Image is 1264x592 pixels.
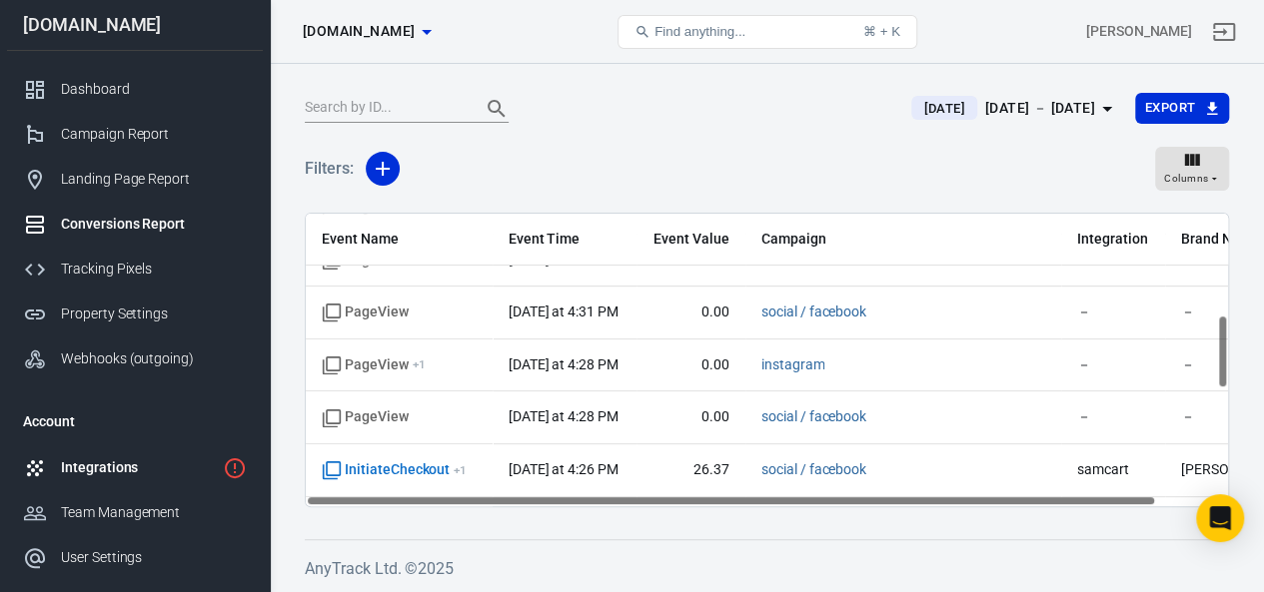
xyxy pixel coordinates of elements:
button: Find anything...⌘ + K [618,15,917,49]
svg: 2 networks not verified yet [223,456,247,480]
div: [DATE] － [DATE] [985,96,1095,121]
a: Dashboard [7,67,263,112]
span: [DATE] [915,99,972,119]
div: scrollable content [306,214,1228,506]
a: Campaign Report [7,112,263,157]
span: Event Time [509,230,621,250]
span: social / facebook [761,302,866,322]
a: Conversions Report [7,202,263,247]
div: Conversions Report [61,214,247,235]
a: User Settings [7,535,263,580]
div: ⌘ + K [863,24,900,39]
a: Property Settings [7,292,263,336]
a: Landing Page Report [7,157,263,202]
sup: + 1 [413,357,426,371]
a: Team Management [7,490,263,535]
span: social / facebook [761,460,866,480]
time: 2025-09-15T16:31:03+06:00 [509,303,619,319]
span: instagram [761,355,825,375]
div: Webhooks (outgoing) [61,348,247,369]
li: Account [7,397,263,445]
span: Columns [1164,170,1208,188]
time: 2025-09-15T16:26:49+06:00 [509,461,619,477]
span: Integration [1077,230,1149,250]
time: 2025-09-15T17:00:41+06:00 [509,252,619,268]
span: － [1077,407,1149,427]
div: Property Settings [61,303,247,324]
div: Tracking Pixels [61,259,247,280]
div: [DOMAIN_NAME] [7,16,263,34]
sup: + 1 [454,463,467,477]
span: 26.37 [652,460,729,480]
button: Export [1135,93,1229,124]
div: Team Management [61,502,247,523]
a: social / facebook [761,303,866,319]
a: Webhooks (outgoing) [7,336,263,381]
span: chrisgmorrison.com [303,19,415,44]
div: Campaign Report [61,124,247,145]
button: Search [473,85,521,133]
a: Integrations [7,445,263,490]
span: samcart [1077,460,1149,480]
span: － [1077,355,1149,375]
div: Landing Page Report [61,169,247,190]
a: Tracking Pixels [7,247,263,292]
time: 2025-09-15T16:28:16+06:00 [509,408,619,424]
span: social / facebook [761,407,866,427]
span: InitiateCheckout [322,460,467,480]
div: Integrations [61,457,215,478]
span: 0.00 [652,355,729,375]
span: 0.00 [652,407,729,427]
div: Account id: 4Eae67Et [1086,21,1192,42]
a: social / facebook [761,461,866,477]
span: 0.00 [652,302,729,322]
time: 2025-09-15T16:28:40+06:00 [509,356,619,372]
input: Search by ID... [305,96,465,122]
a: Sign out [1200,8,1248,56]
div: User Settings [61,547,247,568]
span: Standard event name [322,302,409,322]
h6: AnyTrack Ltd. © 2025 [305,556,1229,581]
span: Find anything... [654,24,745,39]
a: instagram [761,356,825,372]
button: Columns [1155,147,1229,191]
a: direct [761,252,796,268]
span: Campaign [761,230,1041,250]
span: － [1077,302,1149,322]
span: PageView [322,355,426,375]
button: [DATE][DATE] － [DATE] [895,92,1134,125]
span: Event Value [652,230,729,250]
span: Standard event name [322,407,409,427]
span: Event Name [322,230,477,250]
div: Open Intercom Messenger [1196,494,1244,542]
a: social / facebook [761,408,866,424]
h5: Filters: [305,137,354,201]
button: [DOMAIN_NAME] [295,13,439,50]
div: Dashboard [61,79,247,100]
